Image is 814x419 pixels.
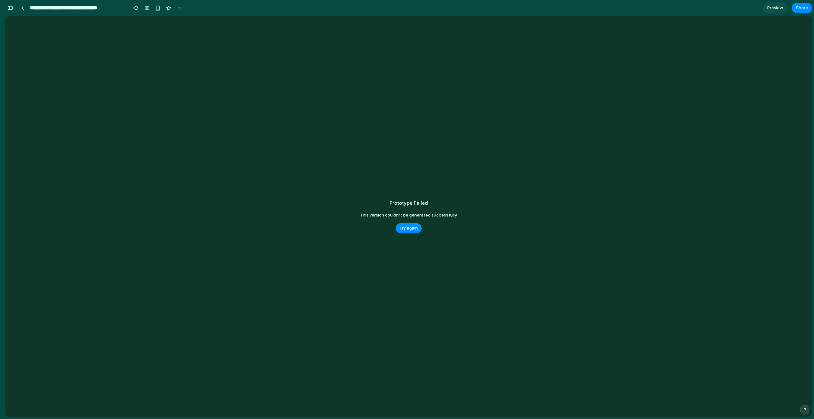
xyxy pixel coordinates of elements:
h2: Prototype Failed [390,200,428,207]
button: Share [792,3,812,13]
a: Preview [762,3,788,13]
span: This version couldn't be generated successfully. [360,212,458,218]
span: Preview [767,5,783,11]
span: Try again [399,225,418,231]
span: Share [796,5,808,11]
button: Try again [396,223,422,233]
